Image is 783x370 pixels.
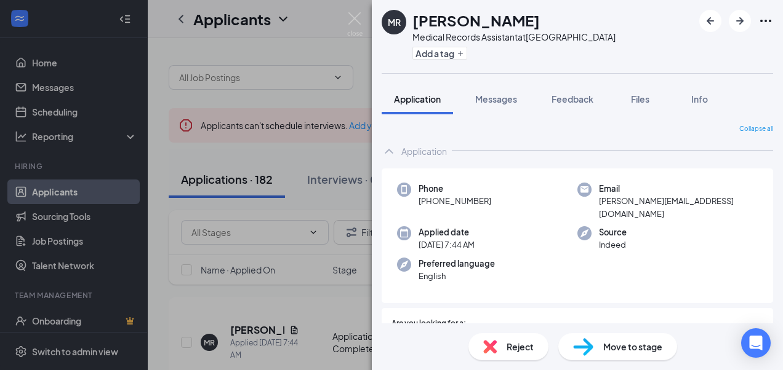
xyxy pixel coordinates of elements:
span: Email [599,183,758,195]
span: Source [599,226,627,238]
span: [PHONE_NUMBER] [419,195,491,207]
div: Application [401,145,447,157]
span: Move to stage [603,340,662,353]
span: Reject [507,340,534,353]
span: Files [631,93,649,104]
span: [DATE] 7:44 AM [419,238,475,251]
button: ArrowRight [729,10,751,32]
span: Preferred language [419,258,495,270]
span: Info [691,93,708,104]
div: MR [388,16,401,28]
span: Applied date [419,226,475,238]
svg: Ellipses [758,14,773,28]
span: Application [394,93,441,104]
svg: Plus [457,50,464,57]
span: Are you looking for a: [391,318,466,329]
button: ArrowLeftNew [699,10,721,32]
div: Open Intercom Messenger [741,328,771,358]
span: Indeed [599,238,627,251]
svg: ChevronUp [382,144,396,159]
svg: ArrowLeftNew [703,14,718,28]
span: [PERSON_NAME][EMAIL_ADDRESS][DOMAIN_NAME] [599,195,758,220]
span: Messages [475,93,517,104]
div: Medical Records Assistant at [GEOGRAPHIC_DATA] [412,31,616,43]
span: Phone [419,183,491,195]
h1: [PERSON_NAME] [412,10,540,31]
span: English [419,270,495,282]
span: Feedback [552,93,593,104]
span: Collapse all [739,124,773,134]
svg: ArrowRight [733,14,747,28]
button: PlusAdd a tag [412,47,467,60]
